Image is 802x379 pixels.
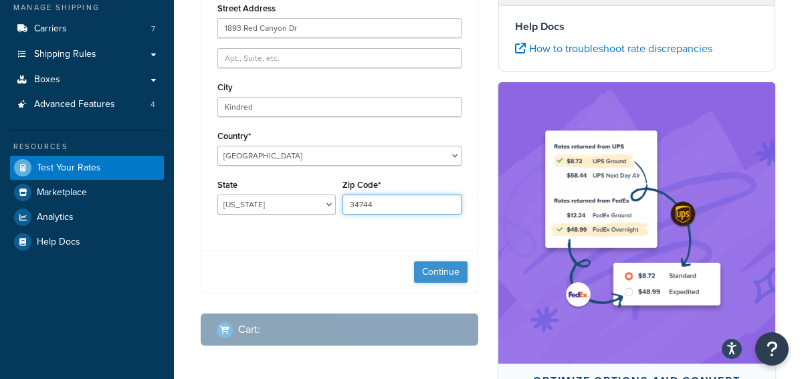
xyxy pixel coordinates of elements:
span: Help Docs [37,237,80,248]
a: Test Your Rates [10,156,164,180]
img: feature-image-rateshop-7084cbbcb2e67ef1d54c2e976f0e592697130d5817b016cf7cc7e13314366067.png [536,102,737,344]
a: Help Docs [10,230,164,254]
label: State [217,180,237,190]
span: Shipping Rules [34,49,96,60]
button: Continue [414,261,468,283]
a: Analytics [10,205,164,229]
li: Advanced Features [10,92,164,117]
a: Marketplace [10,180,164,205]
a: How to troubleshoot rate discrepancies [515,41,712,56]
span: Advanced Features [34,99,115,110]
div: Resources [10,141,164,152]
span: 7 [151,23,155,35]
label: Country* [217,131,251,141]
span: Carriers [34,23,67,35]
span: Marketplace [37,187,87,199]
li: Carriers [10,17,164,41]
h2: Cart : [238,324,260,336]
span: Boxes [34,74,60,86]
h4: Help Docs [515,19,759,35]
a: Advanced Features4 [10,92,164,117]
label: Street Address [217,3,276,13]
label: City [217,82,233,92]
div: Manage Shipping [10,2,164,13]
a: Shipping Rules [10,42,164,67]
span: 4 [151,99,155,110]
label: Zip Code* [342,180,381,190]
span: Test Your Rates [37,162,101,174]
input: Apt., Suite, etc. [217,48,462,68]
a: Boxes [10,68,164,92]
a: Carriers7 [10,17,164,41]
span: Analytics [37,212,74,223]
button: Open Resource Center [755,332,789,366]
